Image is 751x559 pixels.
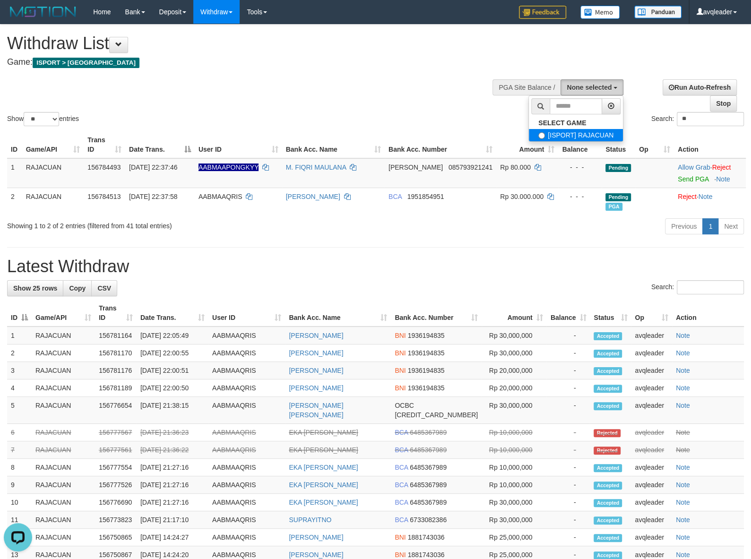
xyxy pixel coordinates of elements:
[137,476,208,494] td: [DATE] 21:27:16
[677,280,744,294] input: Search:
[605,203,622,211] span: PGA
[631,424,672,441] td: avqleader
[546,441,590,459] td: -
[605,193,631,201] span: Pending
[546,459,590,476] td: -
[289,533,343,541] a: [PERSON_NAME]
[631,459,672,476] td: avqleader
[208,494,285,511] td: AABMAAQRIS
[546,494,590,511] td: -
[137,511,208,529] td: [DATE] 21:17:10
[546,529,590,546] td: -
[676,367,690,374] a: Note
[7,280,63,296] a: Show 25 rows
[137,379,208,397] td: [DATE] 22:00:50
[482,362,546,379] td: Rp 20,000,000
[289,332,343,339] a: [PERSON_NAME]
[199,163,259,171] span: Nama rekening ada tanda titik/strip, harap diedit
[580,6,620,19] img: Button%20Memo.svg
[651,280,744,294] label: Search:
[718,218,744,234] a: Next
[678,175,708,183] a: Send PGA
[32,344,95,362] td: RAJACUAN
[7,511,32,529] td: 11
[137,459,208,476] td: [DATE] 21:27:16
[410,446,447,454] span: Copy 6485367989 to clipboard
[482,511,546,529] td: Rp 30,000,000
[32,362,95,379] td: RAJACUAN
[546,397,590,424] td: -
[674,131,746,158] th: Action
[32,397,95,424] td: RAJACUAN
[631,494,672,511] td: avqleader
[710,95,737,112] a: Stop
[482,379,546,397] td: Rp 20,000,000
[95,362,137,379] td: 156781176
[676,446,690,454] a: Note
[7,300,32,327] th: ID: activate to sort column descending
[492,79,561,95] div: PGA Site Balance /
[482,441,546,459] td: Rp 10,000,000
[137,300,208,327] th: Date Trans.: activate to sort column ascending
[7,217,306,231] div: Showing 1 to 2 of 2 entries (filtered from 41 total entries)
[7,5,79,19] img: MOTION_logo.png
[529,117,623,129] a: SELECT GAME
[289,429,358,436] a: EKA [PERSON_NAME]
[282,131,385,158] th: Bank Acc. Name: activate to sort column ascending
[410,429,447,436] span: Copy 6485367989 to clipboard
[208,327,285,344] td: AABMAAQRIS
[562,192,598,201] div: - - -
[22,188,84,215] td: RAJACUAN
[208,511,285,529] td: AABMAAQRIS
[22,158,84,188] td: RAJACUAN
[631,300,672,327] th: Op: activate to sort column ascending
[651,112,744,126] label: Search:
[631,379,672,397] td: avqleader
[562,163,598,172] div: - - -
[32,300,95,327] th: Game/API: activate to sort column ascending
[289,481,358,489] a: EKA [PERSON_NAME]
[97,284,111,292] span: CSV
[561,79,623,95] button: None selected
[33,58,139,68] span: ISPORT > [GEOGRAPHIC_DATA]
[63,280,92,296] a: Copy
[395,533,406,541] span: BNI
[605,164,631,172] span: Pending
[395,332,406,339] span: BNI
[137,529,208,546] td: [DATE] 14:24:27
[408,349,445,357] span: Copy 1936194835 to clipboard
[95,494,137,511] td: 156776690
[7,158,22,188] td: 1
[95,441,137,459] td: 156777561
[410,481,447,489] span: Copy 6485367989 to clipboard
[289,349,343,357] a: [PERSON_NAME]
[129,193,177,200] span: [DATE] 22:37:58
[410,516,447,524] span: Copy 6733082386 to clipboard
[482,494,546,511] td: Rp 30,000,000
[716,175,730,183] a: Note
[395,349,406,357] span: BNI
[395,402,414,409] span: OCBC
[482,476,546,494] td: Rp 10,000,000
[208,424,285,441] td: AABMAAQRIS
[631,362,672,379] td: avqleader
[538,119,586,127] b: SELECT GAME
[95,379,137,397] td: 156781189
[408,332,445,339] span: Copy 1936194835 to clipboard
[84,131,125,158] th: Trans ID: activate to sort column ascending
[408,384,445,392] span: Copy 1936194835 to clipboard
[482,424,546,441] td: Rp 10,000,000
[482,397,546,424] td: Rp 30,000,000
[95,529,137,546] td: 156750865
[546,379,590,397] td: -
[678,163,712,171] span: ·
[663,79,737,95] a: Run Auto-Refresh
[395,411,478,419] span: Copy 693815733169 to clipboard
[538,132,545,139] input: [ISPORT] RAJACUAN
[594,429,620,437] span: Rejected
[24,112,59,126] select: Showentries
[395,499,408,506] span: BCA
[594,464,622,472] span: Accepted
[567,84,612,91] span: None selected
[208,476,285,494] td: AABMAAQRIS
